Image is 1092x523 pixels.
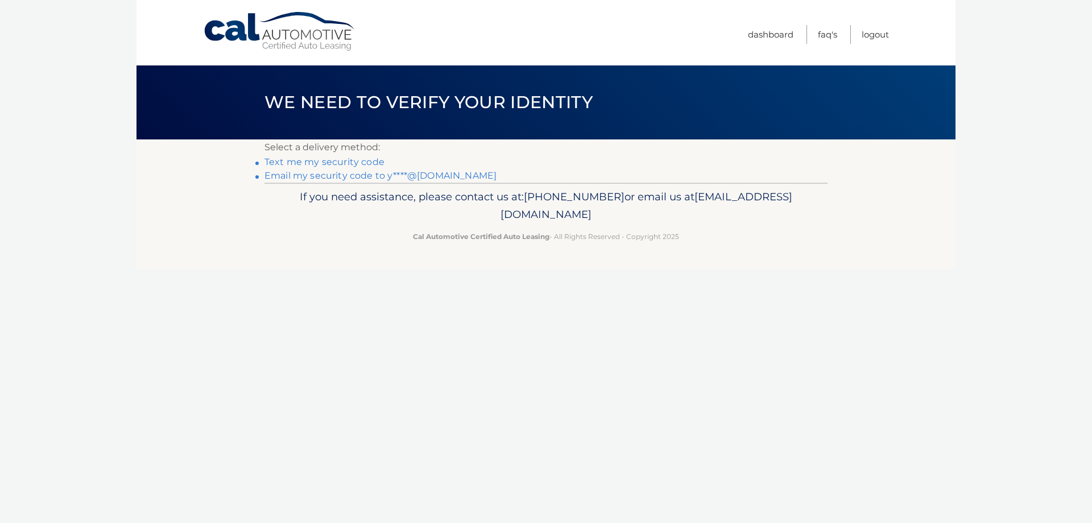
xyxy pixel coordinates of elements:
a: Dashboard [748,25,793,44]
p: - All Rights Reserved - Copyright 2025 [272,230,820,242]
a: Cal Automotive [203,11,357,52]
a: Logout [862,25,889,44]
a: FAQ's [818,25,837,44]
span: We need to verify your identity [264,92,593,113]
strong: Cal Automotive Certified Auto Leasing [413,232,549,241]
span: [PHONE_NUMBER] [524,190,624,203]
p: Select a delivery method: [264,139,828,155]
a: Email my security code to y****@[DOMAIN_NAME] [264,170,497,181]
p: If you need assistance, please contact us at: or email us at [272,188,820,224]
a: Text me my security code [264,157,384,167]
